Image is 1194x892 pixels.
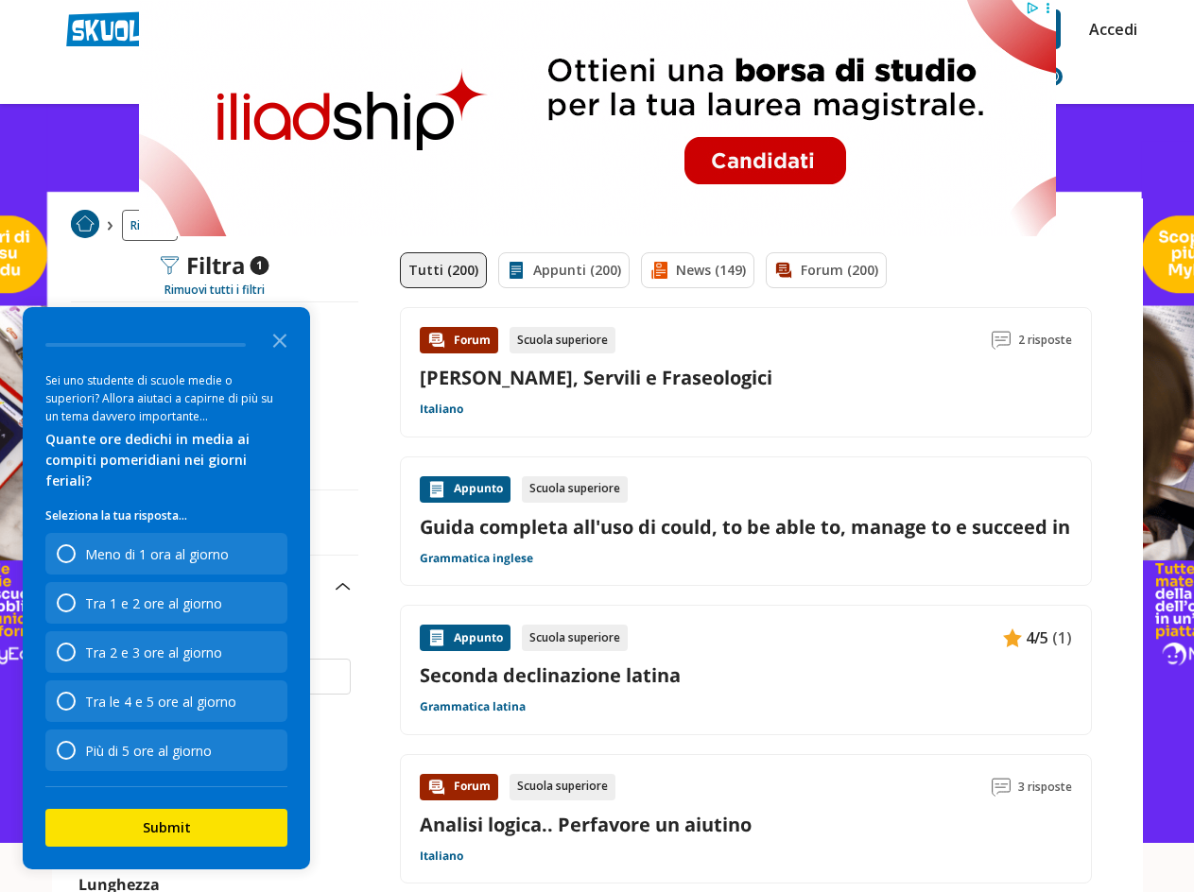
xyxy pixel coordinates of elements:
a: Seconda declinazione latina [420,662,1072,688]
a: Grammatica inglese [420,551,533,566]
a: Grammatica latina [420,699,526,714]
div: Scuola superiore [510,327,615,353]
div: Tra 2 e 3 ore al giorno [85,643,222,661]
div: Scuola superiore [522,476,628,503]
span: 3 risposte [1018,774,1072,800]
img: Forum contenuto [427,331,446,350]
img: News filtro contenuto [649,261,668,280]
span: 1 [250,256,268,275]
div: Più di 5 ore al giorno [85,742,212,760]
div: Sei uno studente di scuole medie o superiori? Allora aiutaci a capirne di più su un tema davvero ... [45,371,287,425]
a: Accedi [1089,9,1129,49]
a: Guida completa all'uso di could, to be able to, manage to e succeed in [420,514,1072,540]
div: Filtra [160,252,268,279]
p: Seleziona la tua risposta... [45,506,287,525]
img: Appunti contenuto [1003,628,1022,647]
a: Italiano [420,849,463,864]
div: Tra 2 e 3 ore al giorno [45,631,287,673]
div: Appunto [420,625,510,651]
a: [PERSON_NAME], Servili e Fraseologici [420,365,772,390]
img: Filtra filtri mobile [160,256,179,275]
div: Rimuovi tutti i filtri [71,283,358,298]
div: Forum [420,774,498,800]
div: Appunto [420,476,510,503]
a: Italiano [420,402,463,417]
img: Appunti filtro contenuto [507,261,526,280]
div: Tra le 4 e 5 ore al giorno [85,693,236,711]
img: Forum filtro contenuto [774,261,793,280]
a: Ricerca [122,210,178,241]
div: Scuola superiore [522,625,628,651]
span: 4/5 [1026,626,1048,650]
span: 2 risposte [1018,327,1072,353]
div: Tra 1 e 2 ore al giorno [45,582,287,624]
img: Appunti contenuto [427,628,446,647]
a: Home [71,210,99,241]
div: Tra 1 e 2 ore al giorno [85,594,222,612]
img: Commenti lettura [992,778,1011,797]
div: Meno di 1 ora al giorno [85,545,229,563]
img: Appunti contenuto [427,480,446,499]
a: Appunti (200) [498,252,630,288]
div: Meno di 1 ora al giorno [45,533,287,575]
a: News (149) [641,252,754,288]
img: Forum contenuto [427,778,446,797]
a: Analisi logica.. Perfavore un aiutino [420,812,752,837]
div: Survey [23,307,310,869]
a: Tutti (200) [400,252,487,288]
button: Submit [45,809,287,847]
img: Apri e chiudi sezione [336,583,351,591]
div: Scuola superiore [510,774,615,800]
div: Più di 5 ore al giorno [45,729,287,771]
div: Quante ore dedichi in media ai compiti pomeridiani nei giorni feriali? [45,429,287,491]
button: Close the survey [261,320,299,358]
img: Home [71,210,99,238]
div: Forum [420,327,498,353]
img: Commenti lettura [992,331,1011,350]
a: Forum (200) [766,252,887,288]
div: Tra le 4 e 5 ore al giorno [45,680,287,722]
span: (1) [1052,626,1072,650]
